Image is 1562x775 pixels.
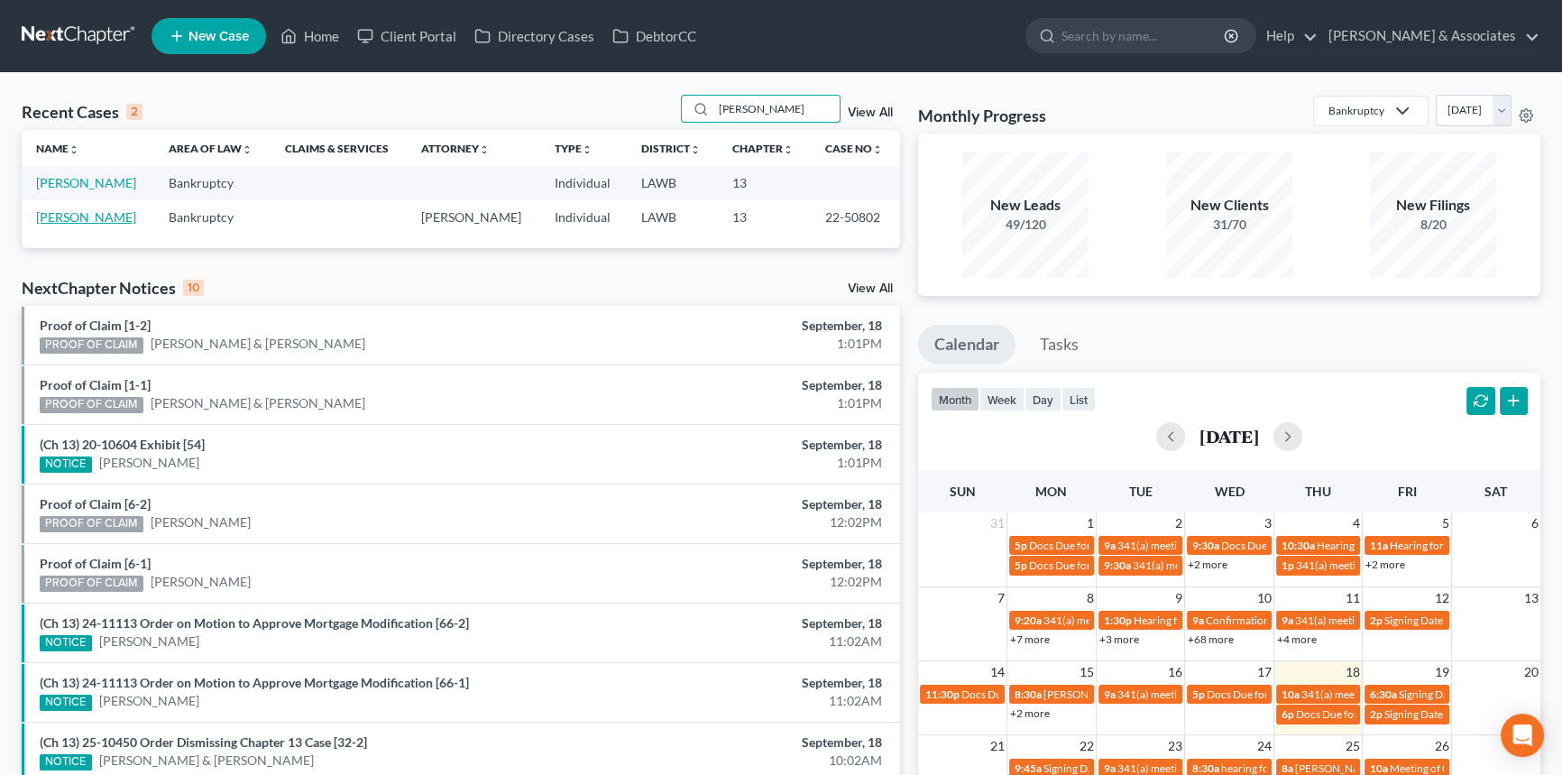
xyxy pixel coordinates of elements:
[126,104,142,120] div: 2
[613,614,882,632] div: September, 18
[1192,539,1219,552] span: 9:30a
[1166,216,1292,234] div: 31/70
[40,754,92,770] div: NOTICE
[988,661,1006,683] span: 14
[36,142,79,155] a: Nameunfold_more
[151,394,365,412] a: [PERSON_NAME] & [PERSON_NAME]
[1501,714,1544,757] div: Open Intercom Messenger
[848,106,893,119] a: View All
[1255,661,1273,683] span: 17
[40,437,205,452] a: (Ch 13) 20-10604 Exhibit [54]
[271,130,407,166] th: Claims & Services
[40,615,469,631] a: (Ch 13) 24-11113 Order on Motion to Approve Mortgage Modification [66-2]
[151,335,365,353] a: [PERSON_NAME] & [PERSON_NAME]
[931,387,979,411] button: month
[613,752,882,770] div: 10:02AM
[1317,539,1457,552] span: Hearing for [PERSON_NAME]
[539,166,627,199] td: Individual
[1128,484,1152,499] span: Tue
[465,20,603,52] a: Directory Cases
[1433,735,1451,757] span: 26
[348,20,465,52] a: Client Portal
[613,394,882,412] div: 1:01PM
[1085,587,1096,609] span: 8
[407,200,539,234] td: [PERSON_NAME]
[1522,587,1540,609] span: 13
[1035,484,1067,499] span: Mon
[99,632,199,650] a: [PERSON_NAME]
[1166,661,1184,683] span: 16
[613,573,882,591] div: 12:02PM
[961,687,1110,701] span: Docs Due for [PERSON_NAME]
[1029,558,1178,572] span: Docs Due for [PERSON_NAME]
[69,144,79,155] i: unfold_more
[1188,558,1227,571] a: +2 more
[811,200,900,234] td: 22-50802
[1282,614,1293,627] span: 9a
[40,635,92,651] div: NOTICE
[613,317,882,335] div: September, 18
[613,495,882,513] div: September, 18
[1024,387,1061,411] button: day
[1117,761,1291,775] span: 341(a) meeting for [PERSON_NAME]
[40,556,151,571] a: Proof of Claim [6-1]
[1530,512,1540,534] span: 6
[154,200,271,234] td: Bankruptcy
[1192,687,1205,701] span: 5p
[1192,614,1204,627] span: 9a
[627,200,718,234] td: LAWB
[188,30,249,43] span: New Case
[613,555,882,573] div: September, 18
[1078,661,1096,683] span: 15
[1199,427,1259,446] h2: [DATE]
[1117,687,1291,701] span: 341(a) meeting for [PERSON_NAME]
[918,325,1015,364] a: Calendar
[988,512,1006,534] span: 31
[36,175,136,190] a: [PERSON_NAME]
[925,687,960,701] span: 11:30p
[169,142,253,155] a: Area of Lawunfold_more
[581,144,592,155] i: unfold_more
[1015,687,1042,701] span: 8:30a
[40,695,92,711] div: NOTICE
[1484,484,1507,499] span: Sat
[1351,512,1362,534] span: 4
[40,457,92,473] div: NOTICE
[979,387,1024,411] button: week
[1370,761,1388,775] span: 10a
[1522,661,1540,683] span: 20
[962,216,1089,234] div: 49/120
[783,144,794,155] i: unfold_more
[1024,325,1095,364] a: Tasks
[1134,614,1274,627] span: Hearing for [PERSON_NAME]
[1255,735,1273,757] span: 24
[1263,512,1273,534] span: 3
[1010,632,1050,646] a: +7 more
[1214,484,1244,499] span: Wed
[641,142,701,155] a: Districtunfold_more
[1015,558,1027,572] span: 5p
[1370,614,1383,627] span: 2p
[151,573,251,591] a: [PERSON_NAME]
[825,142,883,155] a: Case Nounfold_more
[1295,614,1469,627] span: 341(a) meeting for [PERSON_NAME]
[718,200,811,234] td: 13
[154,166,271,199] td: Bankruptcy
[40,318,151,333] a: Proof of Claim [1-2]
[1344,661,1362,683] span: 18
[1390,539,1530,552] span: Hearing for [PERSON_NAME]
[1365,558,1405,571] a: +2 more
[713,96,840,122] input: Search by name...
[1440,512,1451,534] span: 5
[1328,103,1384,118] div: Bankruptcy
[1061,19,1227,52] input: Search by name...
[1104,761,1116,775] span: 9a
[613,733,882,752] div: September, 18
[271,20,348,52] a: Home
[1370,195,1496,216] div: New Filings
[613,674,882,692] div: September, 18
[1117,539,1291,552] span: 341(a) meeting for [PERSON_NAME]
[40,377,151,392] a: Proof of Claim [1-1]
[479,144,490,155] i: unfold_more
[1029,539,1178,552] span: Docs Due for [PERSON_NAME]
